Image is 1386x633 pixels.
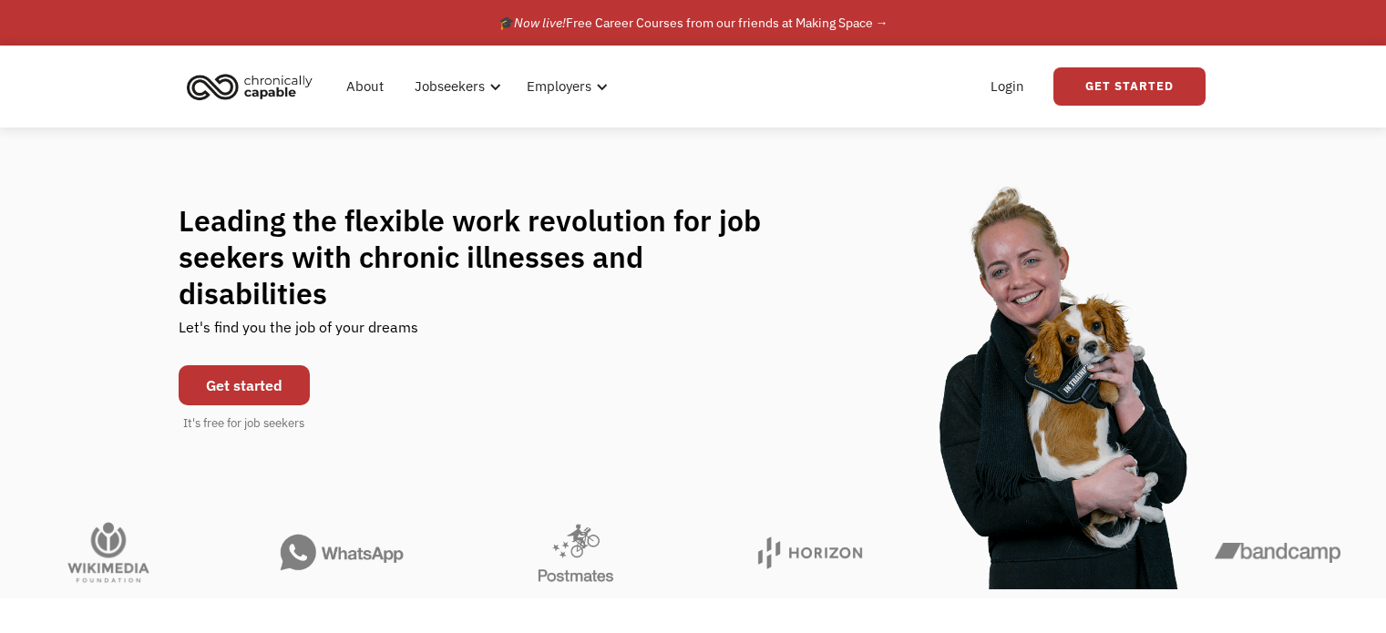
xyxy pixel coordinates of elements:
h1: Leading the flexible work revolution for job seekers with chronic illnesses and disabilities [179,202,796,311]
div: Employers [516,57,613,116]
a: About [335,57,395,116]
div: Jobseekers [404,57,507,116]
a: Get Started [1053,67,1206,106]
div: Jobseekers [415,76,485,97]
a: Get started [179,365,310,405]
div: It's free for job seekers [183,414,304,433]
div: Employers [527,76,591,97]
div: Let's find you the job of your dreams [179,311,418,356]
a: Login [980,57,1035,116]
em: Now live! [514,15,566,31]
img: Chronically Capable logo [181,66,318,107]
div: 🎓 Free Career Courses from our friends at Making Space → [498,12,888,34]
a: home [181,66,326,107]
